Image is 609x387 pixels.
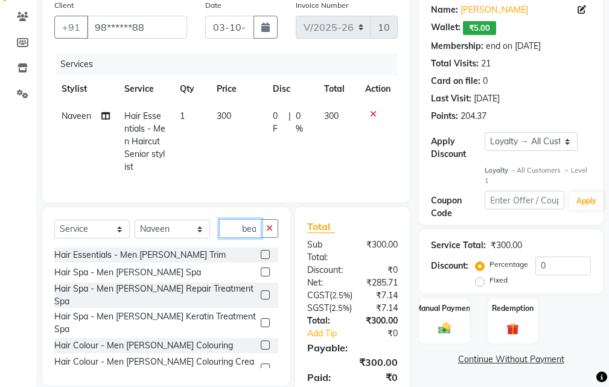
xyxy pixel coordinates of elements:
div: Hair Spa - Men [PERSON_NAME] Keratin Treatment Spa [54,310,256,336]
div: Discount: [298,264,352,277]
th: Disc [266,75,317,103]
label: Manual Payment [415,303,473,314]
div: Payable: [298,341,407,355]
div: ₹7.14 [362,289,407,302]
span: 300 [324,110,339,121]
div: Discount: [431,260,468,272]
div: Coupon Code [431,194,484,220]
div: ₹0 [362,327,407,340]
span: CGST [307,290,330,301]
div: Sub Total: [298,238,352,264]
span: 2.5% [331,303,349,313]
div: Hair Essentials - Men [PERSON_NAME] Trim [54,249,226,261]
div: Hair Colour - Men [PERSON_NAME] Colouring [54,339,233,352]
div: ₹300.00 [352,238,407,264]
div: Services [56,53,407,75]
div: ₹300.00 [298,355,407,369]
div: ₹0 [352,370,407,385]
button: Apply [569,192,604,210]
div: ₹285.71 [352,277,407,289]
a: Continue Without Payment [421,353,601,366]
label: Percentage [489,259,528,270]
div: ( ) [298,289,362,302]
img: _gift.svg [503,321,523,336]
div: ₹0 [352,264,407,277]
div: Membership: [431,40,483,53]
div: ( ) [298,302,361,315]
div: Wallet: [431,21,461,35]
input: Enter Offer / Coupon Code [485,191,564,209]
span: Naveen [62,110,91,121]
div: Net: [298,277,352,289]
span: 0 F [273,110,284,135]
div: Hair Colour - Men [PERSON_NAME] Colouring Creative Stylist [54,356,256,381]
th: Total [317,75,358,103]
span: 2.5% [332,290,350,300]
div: end on [DATE] [486,40,541,53]
span: 1 [180,110,185,121]
a: Add Tip [298,327,362,340]
div: Hair Spa - Men [PERSON_NAME] Spa [54,266,201,279]
strong: Loyalty → [485,166,517,174]
th: Stylist [54,75,117,103]
div: 21 [481,57,491,70]
span: | [289,110,291,135]
a: [PERSON_NAME] [461,4,528,16]
span: ₹5.00 [463,21,496,35]
div: 0 [483,75,488,88]
div: Paid: [298,370,352,385]
div: ₹7.14 [361,302,407,315]
img: _cash.svg [435,321,454,335]
div: 204.37 [461,110,486,123]
button: +91 [54,16,88,39]
th: Qty [173,75,209,103]
div: Apply Discount [431,135,484,161]
span: Hair Essentials - Men Haircut Senior stylist [124,110,165,172]
div: Total Visits: [431,57,479,70]
div: Service Total: [431,239,486,252]
label: Redemption [492,303,534,314]
input: Search or Scan [219,219,261,238]
input: Search by Name/Mobile/Email/Code [87,16,187,39]
span: 300 [217,110,231,121]
div: Name: [431,4,458,16]
div: All Customers → Level 1 [485,165,591,186]
div: Hair Spa - Men [PERSON_NAME] Repair Treatment Spa [54,283,256,308]
th: Price [209,75,265,103]
div: Last Visit: [431,92,471,105]
div: ₹300.00 [352,315,407,327]
span: Total [307,220,335,233]
div: Points: [431,110,458,123]
span: SGST [307,302,329,313]
th: Action [358,75,398,103]
div: Total: [298,315,352,327]
label: Fixed [489,275,508,286]
th: Service [117,75,173,103]
span: 0 % [296,110,310,135]
div: Card on file: [431,75,480,88]
div: [DATE] [474,92,500,105]
div: ₹300.00 [491,239,522,252]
